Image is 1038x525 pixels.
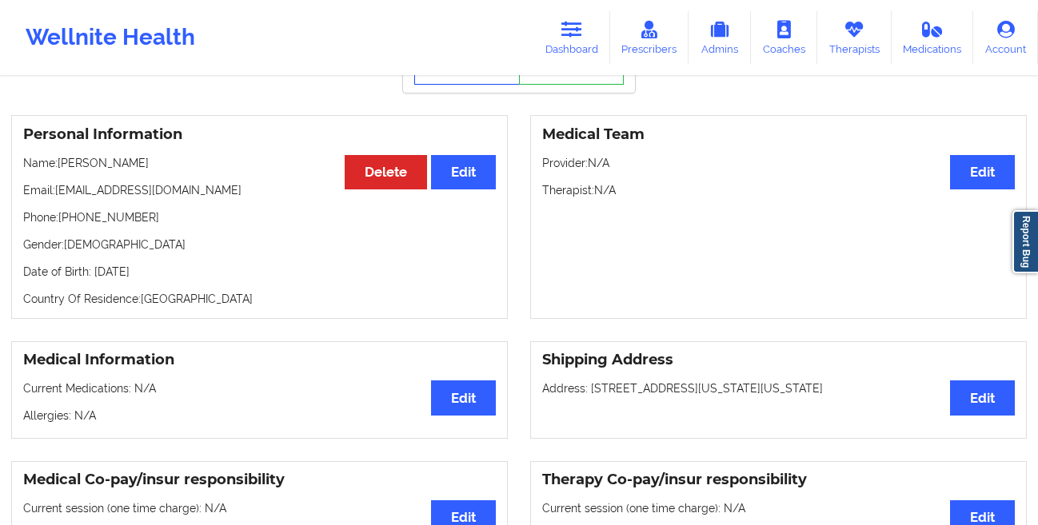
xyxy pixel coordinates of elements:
button: Edit [950,155,1015,189]
h3: Personal Information [23,125,496,144]
button: Edit [431,155,496,189]
p: Name: [PERSON_NAME] [23,155,496,171]
h3: Therapy Co-pay/insur responsibility [542,471,1015,489]
p: Gender: [DEMOGRAPHIC_DATA] [23,237,496,253]
a: Report Bug [1012,210,1038,273]
h3: Medical Information [23,351,496,369]
p: Address: [STREET_ADDRESS][US_STATE][US_STATE] [542,380,1015,396]
a: Therapists [817,11,892,64]
p: Email: [EMAIL_ADDRESS][DOMAIN_NAME] [23,182,496,198]
p: Current session (one time charge): N/A [542,500,1015,516]
a: Dashboard [533,11,610,64]
a: Admins [689,11,751,64]
button: Edit [431,380,496,415]
a: Coaches [751,11,817,64]
p: Therapist: N/A [542,182,1015,198]
p: Phone: [PHONE_NUMBER] [23,209,496,225]
button: Edit [950,380,1015,415]
p: Country Of Residence: [GEOGRAPHIC_DATA] [23,291,496,307]
h3: Medical Team [542,125,1015,144]
p: Date of Birth: [DATE] [23,264,496,280]
p: Current Medications: N/A [23,380,496,396]
p: Provider: N/A [542,155,1015,171]
h3: Shipping Address [542,351,1015,369]
a: Prescribers [610,11,689,64]
p: Current session (one time charge): N/A [23,500,496,516]
a: Medications [892,11,974,64]
a: Account [973,11,1038,64]
button: Delete [345,155,427,189]
p: Allergies: N/A [23,408,496,424]
h3: Medical Co-pay/insur responsibility [23,471,496,489]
